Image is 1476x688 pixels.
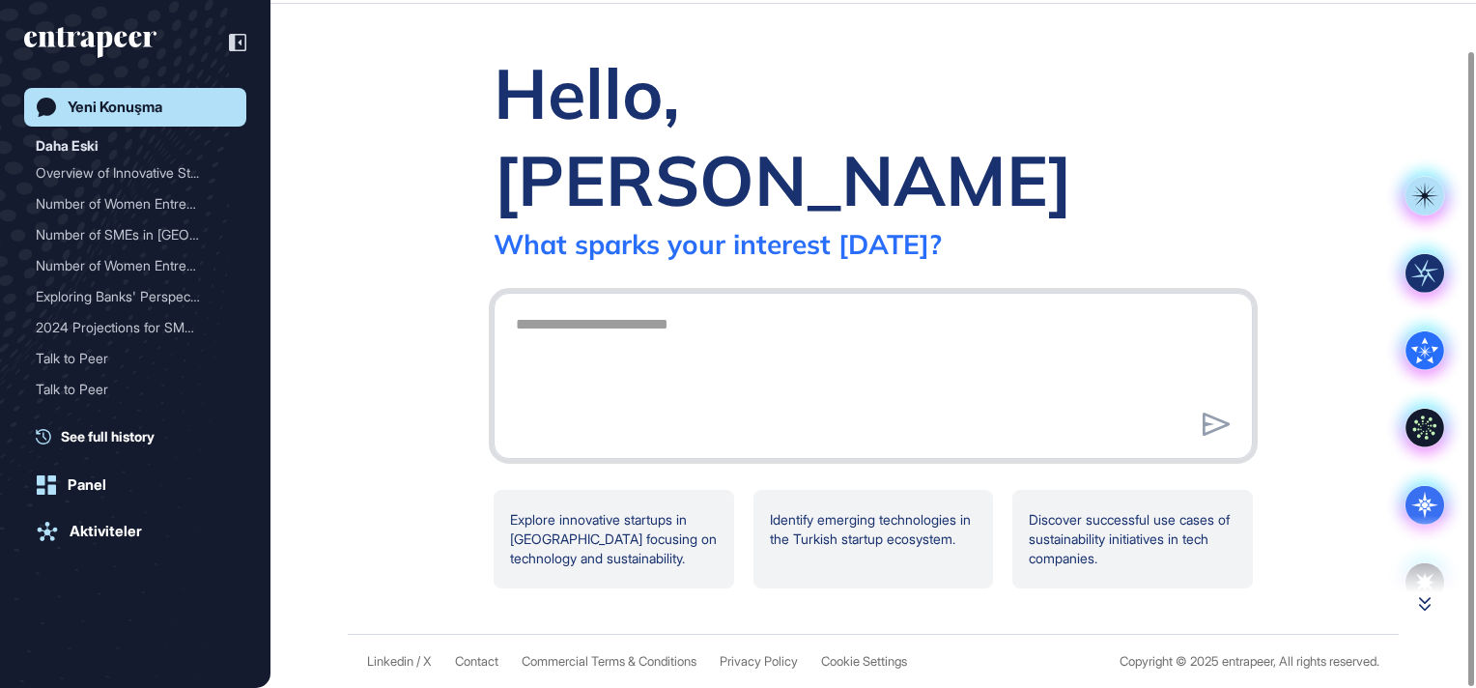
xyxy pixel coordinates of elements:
div: Identify emerging technologies in the Turkish startup ecosystem. [753,490,994,588]
div: Aktiviteler [70,523,142,540]
div: Discover successful use cases of sustainability initiatives in tech companies. [1012,490,1253,588]
a: Aktiviteler [24,512,246,551]
div: Number of SMEs in [GEOGRAPHIC_DATA] [36,219,219,250]
div: Overview of Innovative St... [36,158,219,188]
div: entrapeer-logo [24,27,156,58]
div: 2024 Projections for SMEs... [36,312,219,343]
div: Overview of Innovative Startups in Turkey [36,158,235,188]
a: Commercial Terms & Conditions [522,654,696,669]
div: Exploring Banks' Perspect... [36,281,219,312]
span: See full history [61,426,155,446]
div: Talk to Peer [36,374,235,405]
a: Privacy Policy [720,654,798,669]
div: Hello, [PERSON_NAME] [494,49,1253,223]
div: Talk to Peer [36,374,219,405]
div: Number of Women Entrepreneurs in Turkey [36,250,235,281]
div: 2024 Projections for SMEs in Turkey: Enterprise Share, Employment, Turnover, and Production Value [36,312,235,343]
div: Talk to Peer [36,343,235,374]
div: Number of SMEs in Turkey [36,219,235,250]
span: / [416,654,420,669]
div: Daha Eski [36,134,99,158]
div: Exploring Banks' Perspectives on SME Sustainability Trends [36,281,235,312]
a: Panel [24,466,246,504]
div: Yeni Konuşma [68,99,162,116]
div: What sparks your interest [DATE]? [494,227,942,261]
a: X [423,654,432,669]
span: Contact [455,654,498,669]
a: See full history [36,426,246,446]
div: Panel [68,476,106,494]
div: Explore innovative startups in [GEOGRAPHIC_DATA] focusing on technology and sustainability. [494,490,734,588]
a: Linkedin [367,654,413,669]
div: Number of Women Entrepren... [36,250,219,281]
div: Talk to Peer [36,343,219,374]
div: Number of Women Entrepreneurs in Turkey by End of 2024 [36,188,235,219]
div: Copyright © 2025 entrapeer, All rights reserved. [1120,654,1379,669]
a: Cookie Settings [821,654,907,669]
div: Number of Women Entrepren... [36,188,219,219]
a: Yeni Konuşma [24,88,246,127]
